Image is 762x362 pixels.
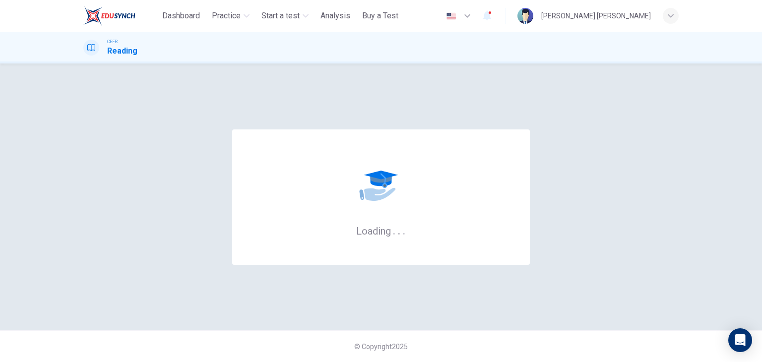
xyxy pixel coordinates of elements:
[728,328,752,352] div: Open Intercom Messenger
[317,7,354,25] button: Analysis
[320,10,350,22] span: Analysis
[402,222,406,238] h6: .
[356,224,406,237] h6: Loading
[358,7,402,25] button: Buy a Test
[517,8,533,24] img: Profile picture
[392,222,396,238] h6: .
[397,222,401,238] h6: .
[83,6,135,26] img: ELTC logo
[107,38,118,45] span: CEFR
[107,45,137,57] h1: Reading
[257,7,313,25] button: Start a test
[261,10,300,22] span: Start a test
[162,10,200,22] span: Dashboard
[354,343,408,351] span: © Copyright 2025
[208,7,254,25] button: Practice
[541,10,651,22] div: [PERSON_NAME] [PERSON_NAME]
[158,7,204,25] button: Dashboard
[212,10,241,22] span: Practice
[83,6,158,26] a: ELTC logo
[362,10,398,22] span: Buy a Test
[445,12,457,20] img: en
